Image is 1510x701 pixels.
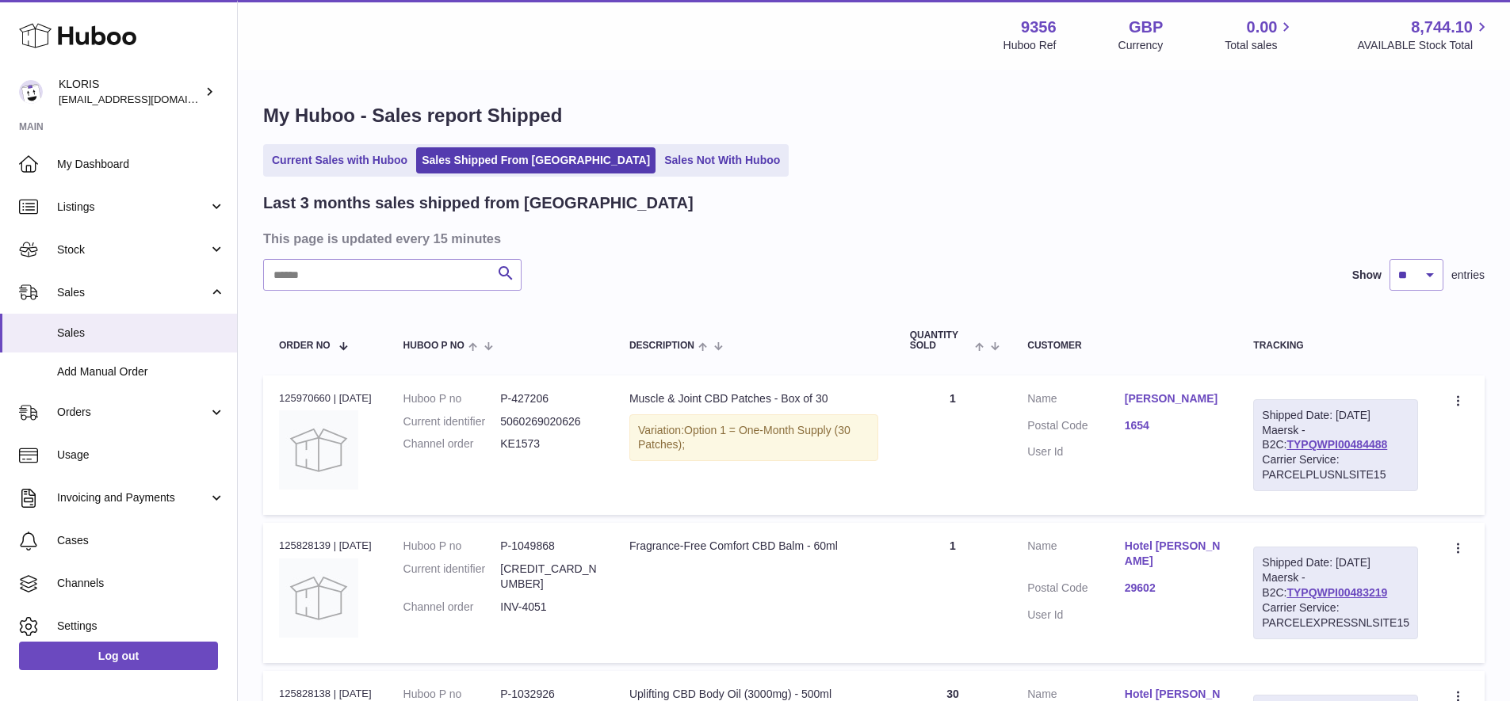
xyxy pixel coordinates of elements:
div: Huboo Ref [1003,38,1057,53]
img: huboo@kloriscbd.com [19,80,43,104]
a: Current Sales with Huboo [266,147,413,173]
a: Hotel [PERSON_NAME] [1125,539,1222,569]
div: 125828139 | [DATE] [279,539,372,553]
label: Show [1352,268,1382,283]
span: [EMAIL_ADDRESS][DOMAIN_NAME] [59,93,233,105]
img: no-photo.jpg [279,558,358,638]
img: no-photo.jpg [279,410,358,490]
span: Listings [57,200,208,215]
span: entries [1451,268,1485,283]
a: 29602 [1125,581,1222,596]
span: Option 1 = One-Month Supply (30 Patches); [638,424,851,451]
dt: Name [1027,391,1125,410]
span: Cases [57,533,225,548]
dt: Name [1027,539,1125,573]
a: Sales Shipped From [GEOGRAPHIC_DATA] [416,147,656,173]
div: Shipped Date: [DATE] [1262,408,1409,423]
span: Sales [57,285,208,300]
div: Customer [1027,341,1221,351]
span: Order No [279,341,331,351]
div: Currency [1118,38,1164,53]
td: 1 [894,523,1012,662]
dd: P-1049868 [500,539,598,554]
span: Total sales [1225,38,1295,53]
span: Description [629,341,694,351]
span: Usage [57,448,225,463]
dt: Postal Code [1027,581,1125,600]
div: Maersk - B2C: [1253,547,1418,638]
a: 0.00 Total sales [1225,17,1295,53]
dt: User Id [1027,444,1125,459]
div: Carrier Service: PARCELEXPRESSNLSITE15 [1262,600,1409,631]
dd: 5060269020626 [500,414,598,429]
span: 8,744.10 [1411,17,1473,38]
a: TYPQWPI00483219 [1286,586,1387,599]
dd: P-427206 [500,391,598,406]
td: 1 [894,375,1012,515]
dt: Channel order [403,436,501,451]
a: [PERSON_NAME] [1125,391,1222,406]
span: Add Manual Order [57,364,225,379]
span: Invoicing and Payments [57,490,208,505]
strong: GBP [1129,17,1163,38]
dd: KE1573 [500,436,598,451]
dt: Current identifier [403,562,501,592]
a: TYPQWPI00484488 [1286,438,1387,451]
span: AVAILABLE Stock Total [1357,38,1491,53]
div: Maersk - B2C: [1253,399,1418,491]
div: Fragrance-Free Comfort CBD Balm - 60ml [629,539,878,554]
dd: INV-4051 [500,600,598,615]
span: My Dashboard [57,157,225,172]
span: 0.00 [1247,17,1278,38]
dt: Huboo P no [403,539,501,554]
div: KLORIS [59,77,201,107]
span: Sales [57,326,225,341]
span: Settings [57,619,225,634]
div: Variation: [629,414,878,462]
div: Carrier Service: PARCELPLUSNLSITE15 [1262,452,1409,482]
a: 8,744.10 AVAILABLE Stock Total [1357,17,1491,53]
dd: [CREDIT_CARD_NUMBER] [500,562,598,592]
dt: User Id [1027,608,1125,623]
div: 125970660 | [DATE] [279,391,372,406]
div: Tracking [1253,341,1418,351]
div: 125828138 | [DATE] [279,687,372,701]
a: Sales Not With Huboo [659,147,786,173]
dt: Current identifier [403,414,501,429]
a: Log out [19,642,218,670]
span: Channels [57,576,225,591]
dt: Channel order [403,600,501,615]
strong: 9356 [1021,17,1057,38]
span: Huboo P no [403,341,464,351]
div: Muscle & Joint CBD Patches - Box of 30 [629,391,878,406]
dt: Postal Code [1027,418,1125,437]
span: Quantity Sold [910,330,971,351]
h2: Last 3 months sales shipped from [GEOGRAPHIC_DATA] [263,192,694,214]
h1: My Huboo - Sales report Shipped [263,103,1485,128]
div: Shipped Date: [DATE] [1262,555,1409,570]
span: Stock [57,242,208,257]
dt: Huboo P no [403,391,501,406]
h3: This page is updated every 15 minutes [263,230,1481,247]
a: 1654 [1125,418,1222,433]
span: Orders [57,405,208,420]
